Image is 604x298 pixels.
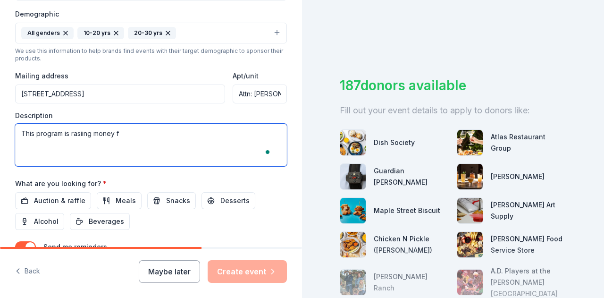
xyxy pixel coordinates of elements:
[128,27,176,39] div: 20-30 yrs
[457,232,483,257] img: photo for Gordon Food Service Store
[374,205,440,216] div: Maple Street Biscuit
[340,232,366,257] img: photo for Chicken N Pickle (Webster)
[89,216,124,227] span: Beverages
[34,195,85,206] span: Auction & raffle
[139,260,200,283] button: Maybe later
[70,213,130,230] button: Beverages
[233,85,287,103] input: #
[457,130,483,155] img: photo for Atlas Restaurant Group
[457,198,483,223] img: photo for Trekell Art Supply
[233,71,259,81] label: Apt/unit
[340,164,366,189] img: photo for Guardian Angel Device
[15,213,64,230] button: Alcohol
[147,192,196,209] button: Snacks
[15,9,59,19] label: Demographic
[491,233,566,256] div: [PERSON_NAME] Food Service Store
[15,124,287,166] textarea: To enrich screen reader interactions, please activate Accessibility in Grammarly extension settings
[77,27,124,39] div: 10-20 yrs
[15,111,53,120] label: Description
[374,165,449,188] div: Guardian [PERSON_NAME]
[21,27,74,39] div: All genders
[491,131,566,154] div: Atlas Restaurant Group
[34,216,59,227] span: Alcohol
[220,195,250,206] span: Desserts
[15,71,68,81] label: Mailing address
[374,137,415,148] div: Dish Society
[491,199,566,222] div: [PERSON_NAME] Art Supply
[15,47,287,62] div: We use this information to help brands find events with their target demographic to sponsor their...
[457,164,483,189] img: photo for Axelrad
[43,243,107,251] label: Send me reminders
[374,233,449,256] div: Chicken N Pickle ([PERSON_NAME])
[116,195,136,206] span: Meals
[340,76,566,95] div: 187 donors available
[340,130,366,155] img: photo for Dish Society
[166,195,190,206] span: Snacks
[15,179,107,188] label: What are you looking for?
[340,198,366,223] img: photo for Maple Street Biscuit
[97,192,142,209] button: Meals
[15,23,287,43] button: All genders10-20 yrs20-30 yrs
[15,85,225,103] input: Enter a US address
[201,192,255,209] button: Desserts
[15,262,40,281] button: Back
[340,103,566,118] div: Fill out your event details to apply to donors like:
[15,192,91,209] button: Auction & raffle
[491,171,545,182] div: [PERSON_NAME]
